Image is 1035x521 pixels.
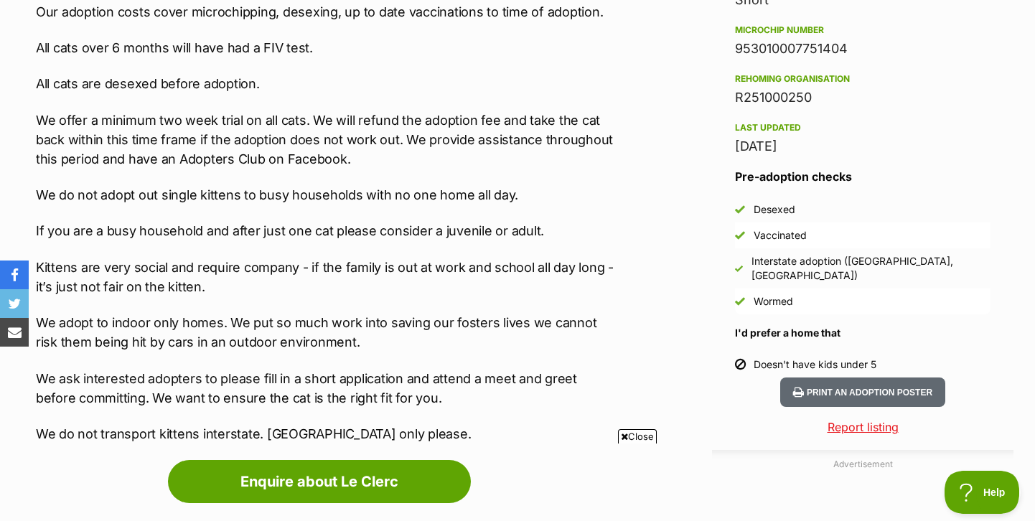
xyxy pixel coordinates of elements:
div: Rehoming organisation [735,73,990,85]
p: All cats are desexed before adoption. [36,74,617,93]
iframe: Advertisement [169,449,866,514]
h3: Pre-adoption checks [735,168,990,185]
p: If you are a busy household and after just one cat please consider a juvenile or adult. [36,221,617,240]
div: Interstate adoption ([GEOGRAPHIC_DATA], [GEOGRAPHIC_DATA]) [751,254,990,283]
p: We ask interested adopters to please fill in a short application and attend a meet and greet befo... [36,369,617,408]
div: Doesn't have kids under 5 [754,357,876,372]
a: Report listing [712,418,1013,436]
div: Last updated [735,122,990,133]
p: All cats over 6 months will have had a FIV test. [36,38,617,57]
img: Yes [735,230,745,240]
div: Desexed [754,202,795,217]
p: We do not adopt out single kittens to busy households with no one home all day. [36,185,617,205]
p: We adopt to indoor only homes. We put so much work into saving our fosters lives we cannot risk t... [36,313,617,352]
p: We do not transport kittens interstate. [GEOGRAPHIC_DATA] only please. [36,424,617,443]
p: Kittens are very social and require company - if the family is out at work and school all day lon... [36,258,617,296]
iframe: Help Scout Beacon - Open [945,471,1021,514]
div: 953010007751404 [735,39,990,59]
p: We offer a minimum two week trial on all cats. We will refund the adoption fee and take the cat b... [36,111,617,169]
img: Yes [735,265,743,273]
span: Close [618,429,657,443]
div: Wormed [754,294,793,309]
a: Enquire about Le Clerc [168,460,471,503]
div: [DATE] [735,136,990,156]
button: Print an adoption poster [780,377,945,407]
div: Microchip number [735,24,990,36]
div: R251000250 [735,88,990,108]
img: Yes [735,205,745,215]
h4: I'd prefer a home that [735,326,990,340]
div: Vaccinated [754,228,807,243]
img: Yes [735,296,745,306]
p: Our adoption costs cover microchipping, desexing, up to date vaccinations to time of adoption. [36,2,617,22]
